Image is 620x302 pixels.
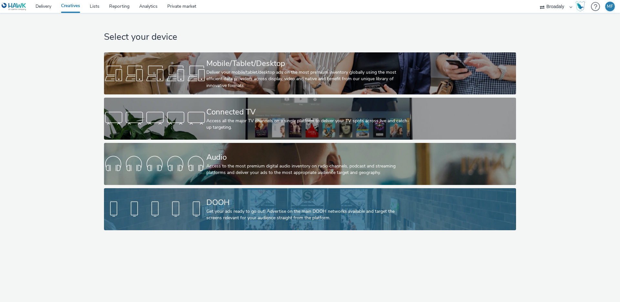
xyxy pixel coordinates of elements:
div: Audio [206,152,411,163]
div: Get your ads ready to go out! Advertise on the main DOOH networks available and target the screen... [206,208,411,221]
div: Access all the major TV channels on a single platform to deliver your TV spots across live and ca... [206,118,411,131]
div: Deliver your mobile/tablet/desktop ads on the most premium inventory globally using the most effi... [206,69,411,89]
a: Hawk Academy [575,1,588,12]
div: Access to the most premium digital audio inventory on radio channels, podcast and streaming platf... [206,163,411,176]
div: DOOH [206,197,411,208]
a: Connected TVAccess all the major TV channels on a single platform to deliver your TV spots across... [104,98,516,140]
div: MF [607,2,613,11]
div: Mobile/Tablet/Desktop [206,58,411,69]
h1: Select your device [104,31,516,43]
a: AudioAccess to the most premium digital audio inventory on radio channels, podcast and streaming ... [104,143,516,185]
img: Hawk Academy [575,1,585,12]
a: DOOHGet your ads ready to go out! Advertise on the main DOOH networks available and target the sc... [104,188,516,230]
div: Connected TV [206,106,411,118]
a: Mobile/Tablet/DesktopDeliver your mobile/tablet/desktop ads on the most premium inventory globall... [104,52,516,94]
img: undefined Logo [2,3,26,11]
